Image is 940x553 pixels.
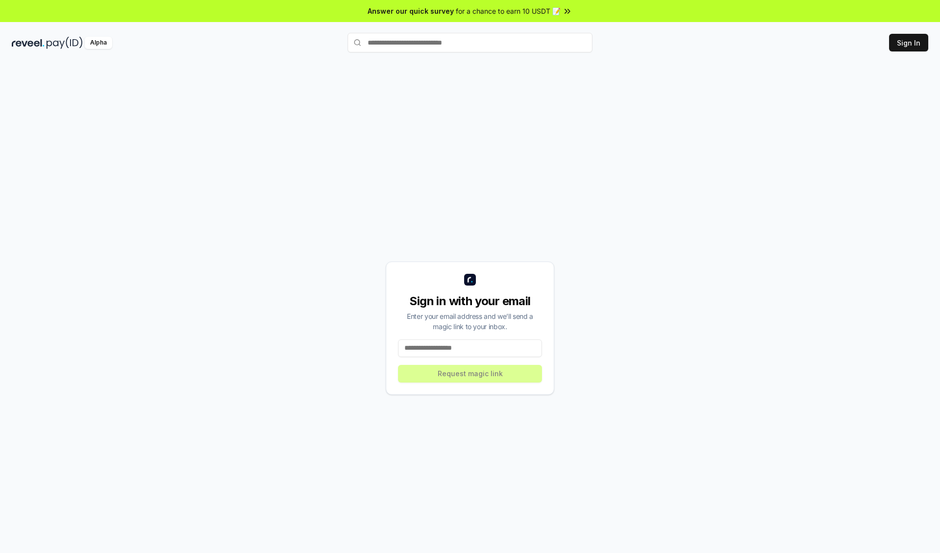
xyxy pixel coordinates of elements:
div: Enter your email address and we’ll send a magic link to your inbox. [398,311,542,332]
img: reveel_dark [12,37,45,49]
img: pay_id [47,37,83,49]
span: Answer our quick survey [368,6,454,16]
div: Sign in with your email [398,293,542,309]
img: logo_small [464,274,476,286]
div: Alpha [85,37,112,49]
span: for a chance to earn 10 USDT 📝 [456,6,561,16]
button: Sign In [889,34,928,51]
